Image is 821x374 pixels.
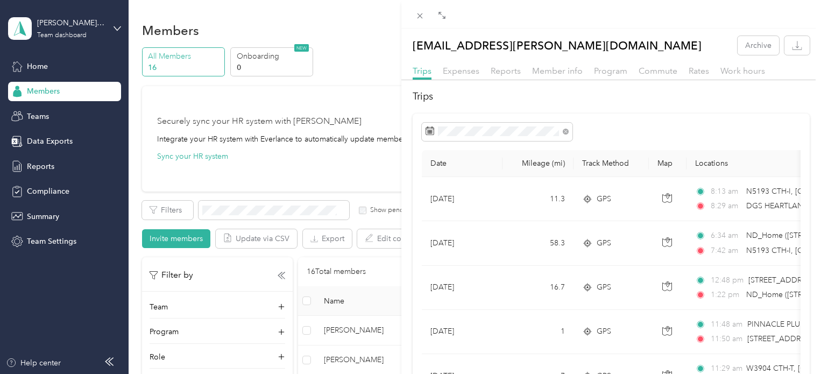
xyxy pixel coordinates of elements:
[711,289,741,301] span: 1:22 pm
[711,186,741,197] span: 8:13 am
[711,200,741,212] span: 8:29 am
[413,66,431,76] span: Trips
[748,276,817,285] span: [STREET_ADDRESS]
[422,177,502,221] td: [DATE]
[597,281,611,293] span: GPS
[597,326,611,337] span: GPS
[711,230,741,242] span: 6:34 am
[649,150,686,177] th: Map
[761,314,821,374] iframe: Everlance-gr Chat Button Frame
[502,177,574,221] td: 11.3
[597,193,611,205] span: GPS
[639,66,677,76] span: Commute
[413,36,702,55] p: [EMAIL_ADDRESS][PERSON_NAME][DOMAIN_NAME]
[502,150,574,177] th: Mileage (mi)
[594,66,627,76] span: Program
[491,66,521,76] span: Reports
[711,319,742,330] span: 11:48 am
[711,274,744,286] span: 12:48 pm
[422,150,502,177] th: Date
[738,36,779,55] button: Archive
[689,66,709,76] span: Rates
[747,334,816,343] span: [STREET_ADDRESS]
[597,237,611,249] span: GPS
[502,221,574,265] td: 58.3
[422,266,502,310] td: [DATE]
[422,221,502,265] td: [DATE]
[413,89,810,104] h2: Trips
[711,245,741,257] span: 7:42 am
[711,333,742,345] span: 11:50 am
[502,310,574,354] td: 1
[574,150,649,177] th: Track Method
[443,66,479,76] span: Expenses
[502,266,574,310] td: 16.7
[422,310,502,354] td: [DATE]
[532,66,583,76] span: Member info
[720,66,765,76] span: Work hours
